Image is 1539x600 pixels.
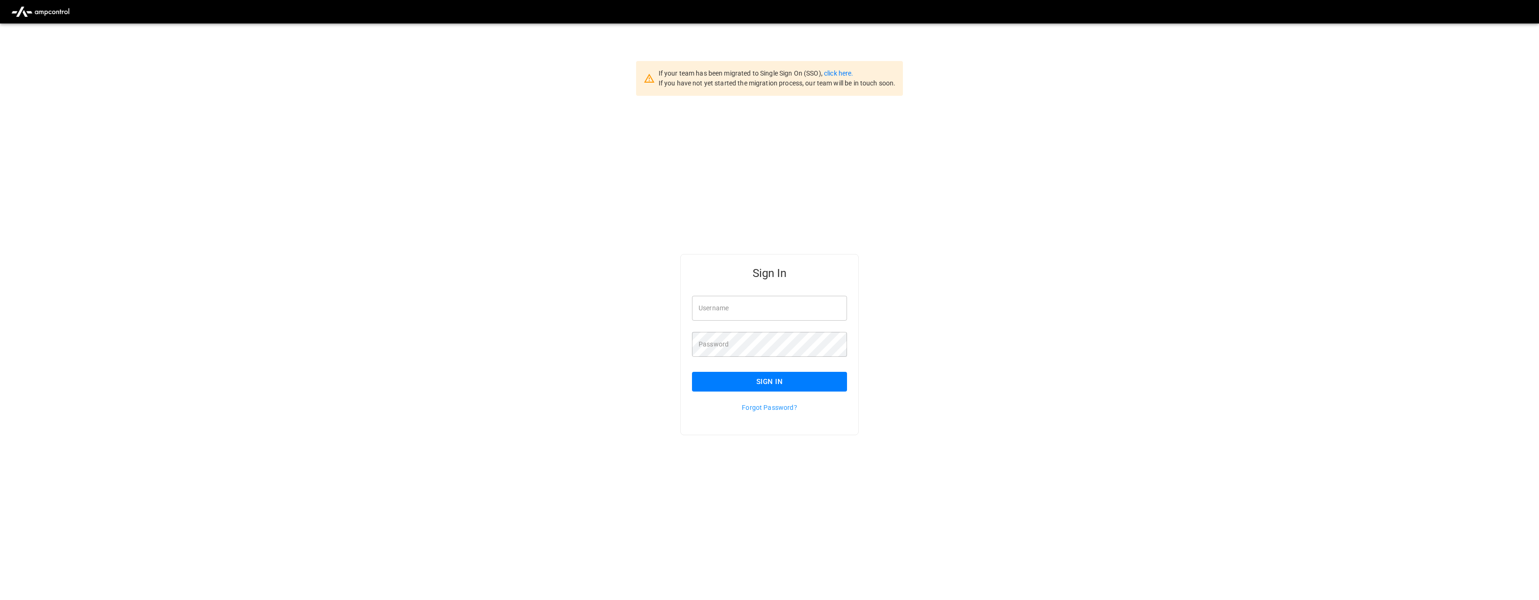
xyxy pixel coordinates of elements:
[824,69,853,77] a: click here.
[692,372,847,392] button: Sign In
[692,403,847,412] p: Forgot Password?
[659,69,824,77] span: If your team has been migrated to Single Sign On (SSO),
[659,79,896,87] span: If you have not yet started the migration process, our team will be in touch soon.
[8,3,73,21] img: ampcontrol.io logo
[692,266,847,281] h5: Sign In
